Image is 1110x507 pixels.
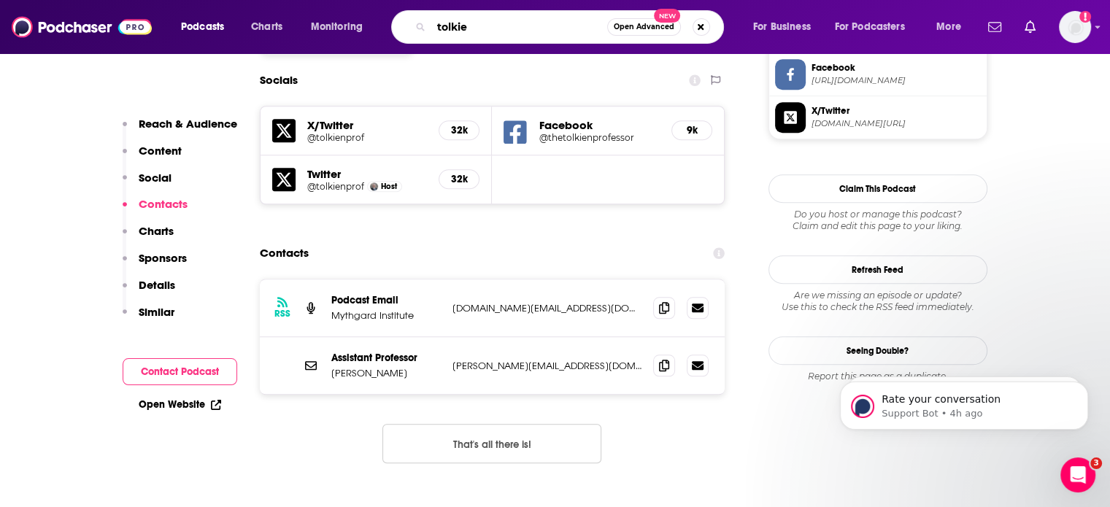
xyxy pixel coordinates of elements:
[139,224,174,238] p: Charts
[405,10,738,44] div: Search podcasts, credits, & more...
[684,124,700,136] h5: 9k
[451,173,467,185] h5: 32k
[123,117,237,144] button: Reach & Audience
[768,174,987,203] button: Claim This Podcast
[260,239,309,267] h2: Contacts
[123,251,187,278] button: Sponsors
[171,15,243,39] button: open menu
[274,308,290,320] h3: RSS
[607,18,681,36] button: Open AdvancedNew
[936,17,961,37] span: More
[1059,11,1091,43] img: User Profile
[307,167,428,181] h5: Twitter
[768,209,987,220] span: Do you host or manage this podcast?
[768,290,987,313] div: Are we missing an episode or update? Use this to check the RSS feed immediately.
[926,15,979,39] button: open menu
[123,224,174,251] button: Charts
[260,66,298,94] h2: Socials
[242,15,291,39] a: Charts
[812,61,981,74] span: Facebook
[139,251,187,265] p: Sponsors
[181,17,224,37] span: Podcasts
[539,132,660,143] a: @thetolkienprofessor
[982,15,1007,39] a: Show notifications dropdown
[307,132,428,143] a: @tolkienprof
[768,255,987,284] button: Refresh Feed
[331,294,441,306] p: Podcast Email
[139,305,174,319] p: Similar
[331,309,441,322] p: Mythgard Institute
[123,171,171,198] button: Social
[431,15,607,39] input: Search podcasts, credits, & more...
[139,171,171,185] p: Social
[123,305,174,332] button: Similar
[123,197,188,224] button: Contacts
[753,17,811,37] span: For Business
[381,182,397,191] span: Host
[452,360,642,372] p: [PERSON_NAME][EMAIL_ADDRESS][DOMAIN_NAME]
[812,118,981,129] span: twitter.com/tolkienprof
[1059,11,1091,43] button: Show profile menu
[311,17,363,37] span: Monitoring
[451,124,467,136] h5: 32k
[12,13,152,41] img: Podchaser - Follow, Share and Rate Podcasts
[452,302,642,314] p: [DOMAIN_NAME][EMAIL_ADDRESS][DOMAIN_NAME]
[1059,11,1091,43] span: Logged in as N0elleB7
[835,17,905,37] span: For Podcasters
[301,15,382,39] button: open menu
[539,118,660,132] h5: Facebook
[331,352,441,364] p: Assistant Professor
[139,197,188,211] p: Contacts
[307,118,428,132] h5: X/Twitter
[251,17,282,37] span: Charts
[812,104,981,117] span: X/Twitter
[1090,457,1102,469] span: 3
[123,358,237,385] button: Contact Podcast
[825,15,926,39] button: open menu
[331,367,441,379] p: [PERSON_NAME]
[812,75,981,86] span: https://www.facebook.com/thetolkienprofessor
[139,117,237,131] p: Reach & Audience
[614,23,674,31] span: Open Advanced
[775,59,981,90] a: Facebook[URL][DOMAIN_NAME]
[768,336,987,365] a: Seeing Double?
[370,182,378,190] img: Dr. Corey Olsen
[775,102,981,133] a: X/Twitter[DOMAIN_NAME][URL]
[123,144,182,171] button: Content
[768,371,987,382] div: Report this page as a duplicate.
[768,209,987,232] div: Claim and edit this page to your liking.
[1060,457,1095,492] iframe: Intercom live chat
[818,351,1110,453] iframe: Intercom notifications message
[382,424,601,463] button: Nothing here.
[1019,15,1041,39] a: Show notifications dropdown
[139,278,175,292] p: Details
[743,15,829,39] button: open menu
[139,144,182,158] p: Content
[139,398,221,411] a: Open Website
[1079,11,1091,23] svg: Add a profile image
[123,278,175,305] button: Details
[654,9,680,23] span: New
[307,181,364,192] a: @tolkienprof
